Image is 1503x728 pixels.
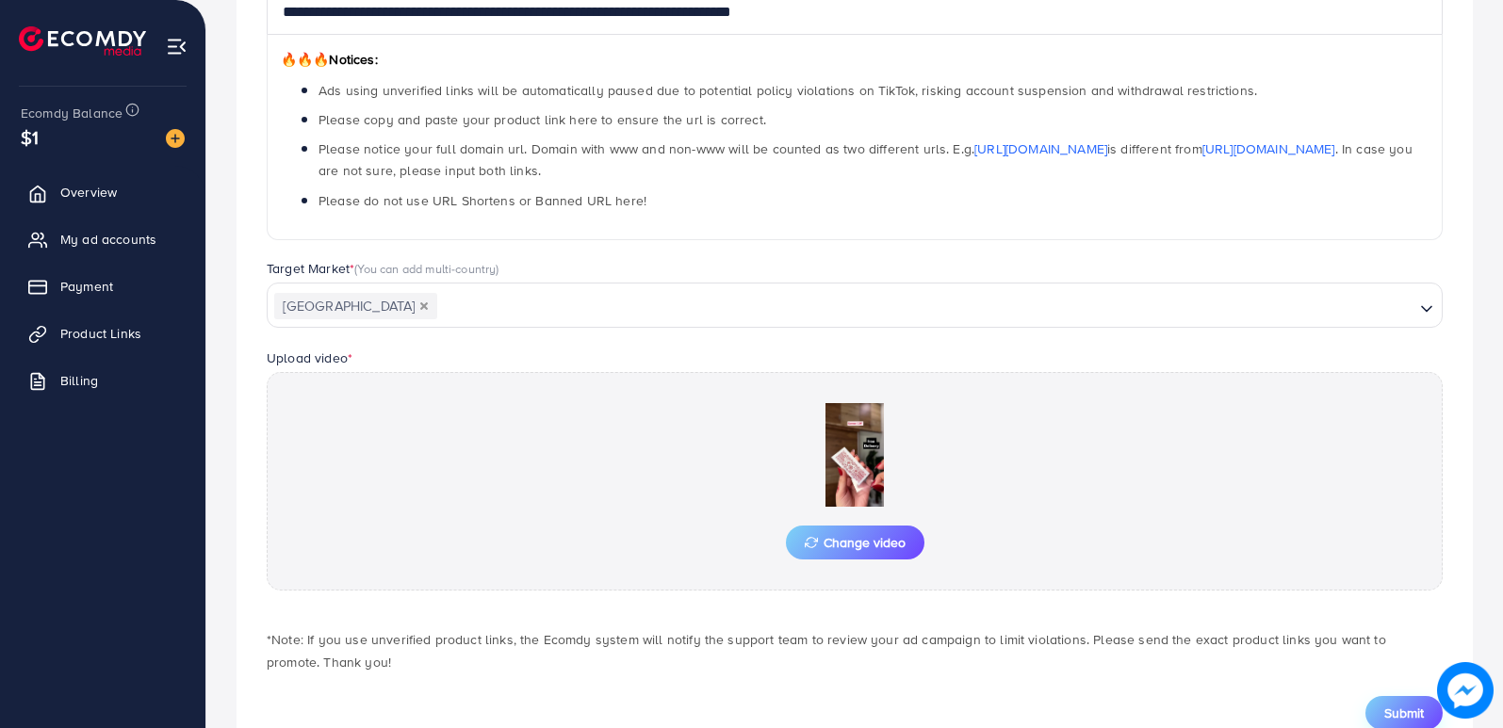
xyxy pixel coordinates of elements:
[60,277,113,296] span: Payment
[267,628,1443,673] p: *Note: If you use unverified product links, the Ecomdy system will notify the support team to rev...
[354,260,498,277] span: (You can add multi-country)
[14,173,191,211] a: Overview
[166,36,188,57] img: menu
[267,259,499,278] label: Target Market
[281,50,329,69] span: 🔥🔥🔥
[21,123,39,151] span: $1
[267,348,352,367] label: Upload video
[14,362,191,399] a: Billing
[760,403,949,507] img: Preview Image
[14,220,191,258] a: My ad accounts
[319,191,646,210] span: Please do not use URL Shortens or Banned URL here!
[974,139,1107,158] a: [URL][DOMAIN_NAME]
[267,283,1443,328] div: Search for option
[166,129,185,148] img: image
[319,110,766,129] span: Please copy and paste your product link here to ensure the url is correct.
[319,81,1257,100] span: Ads using unverified links will be automatically paused due to potential policy violations on Tik...
[60,183,117,202] span: Overview
[14,315,191,352] a: Product Links
[786,526,924,559] button: Change video
[419,301,429,311] button: Deselect Pakistan
[60,371,98,390] span: Billing
[14,267,191,305] a: Payment
[319,139,1413,180] span: Please notice your full domain url. Domain with www and non-www will be counted as two different ...
[60,230,156,249] span: My ad accounts
[274,293,437,319] span: [GEOGRAPHIC_DATA]
[281,50,378,69] span: Notices:
[1202,139,1335,158] a: [URL][DOMAIN_NAME]
[60,324,141,343] span: Product Links
[1384,704,1424,722] span: Submit
[805,536,906,549] span: Change video
[439,292,1413,321] input: Search for option
[21,104,123,122] span: Ecomdy Balance
[19,26,146,56] img: logo
[1437,662,1494,719] img: image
